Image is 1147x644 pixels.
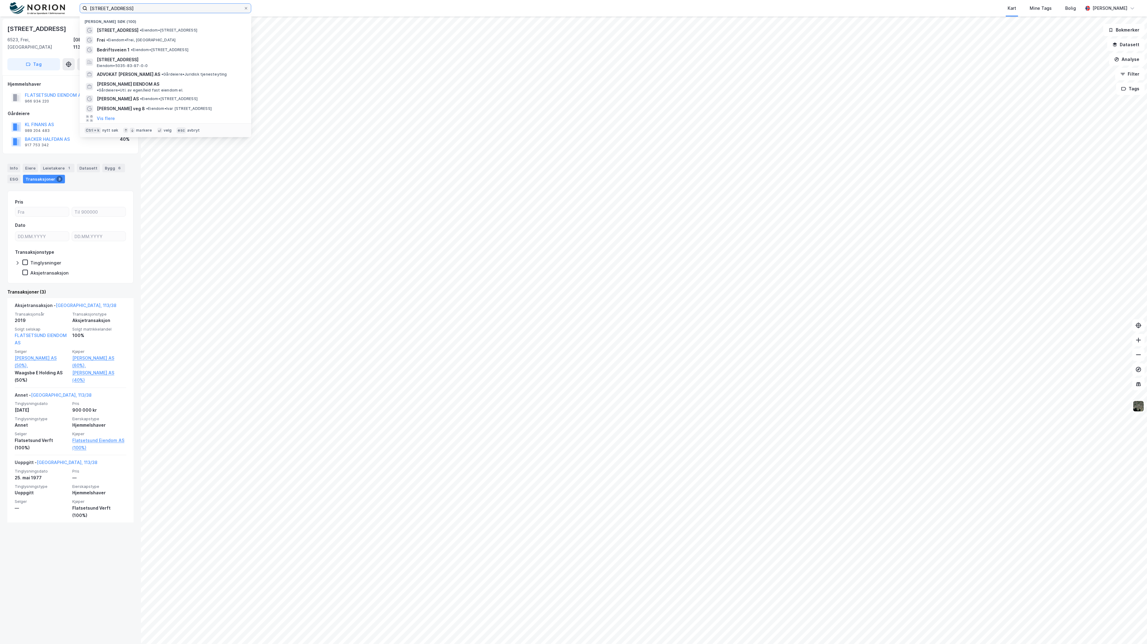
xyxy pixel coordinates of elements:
[146,106,212,111] span: Eiendom • Ivar [STREET_ADDRESS]
[97,27,138,34] span: [STREET_ADDRESS]
[146,106,148,111] span: •
[1065,5,1076,12] div: Bolig
[15,198,23,206] div: Pris
[176,127,186,133] div: esc
[10,2,65,15] img: norion-logo.80e7a08dc31c2e691866.png
[15,406,69,414] div: [DATE]
[8,80,133,88] div: Hjemmelshaver
[25,128,50,133] div: 989 204 483
[15,437,69,451] div: Flatsetsund Verft (100%)
[77,164,100,172] div: Datasett
[56,176,62,182] div: 3
[1030,5,1052,12] div: Mine Tags
[15,349,69,354] span: Selger
[131,47,133,52] span: •
[31,392,92,398] a: [GEOGRAPHIC_DATA], 113/38
[80,14,251,25] div: [PERSON_NAME] søk (100)
[97,56,244,63] span: [STREET_ADDRESS]
[164,128,172,133] div: velg
[97,63,148,68] span: Eiendom • 5035-83-97-0-0
[97,36,105,44] span: Frei
[15,207,69,216] input: Fra
[1103,24,1145,36] button: Bokmerker
[23,164,38,172] div: Eiere
[40,164,74,172] div: Leietakere
[23,175,65,183] div: Transaksjoner
[97,105,145,112] span: [PERSON_NAME] veg 8
[1109,53,1145,66] button: Analyse
[15,333,67,345] a: FLATSETSUND EIENDOM AS
[72,369,126,384] a: [PERSON_NAME] AS (40%)
[161,72,163,77] span: •
[1107,39,1145,51] button: Datasett
[15,354,69,369] a: [PERSON_NAME] AS (50%),
[30,270,69,276] div: Aksjetransaksjon
[73,36,134,51] div: [GEOGRAPHIC_DATA], 113/38
[15,222,25,229] div: Dato
[72,406,126,414] div: 900 000 kr
[15,369,69,384] div: Waagsbø E Holding AS (50%)
[7,36,73,51] div: 6523, Frei, [GEOGRAPHIC_DATA]
[140,96,142,101] span: •
[25,99,49,104] div: 966 934 220
[25,143,49,148] div: 917 753 342
[37,460,97,465] a: [GEOGRAPHIC_DATA], 113/38
[106,38,176,43] span: Eiendom • Frei, [GEOGRAPHIC_DATA]
[102,164,125,172] div: Bygg
[1092,5,1127,12] div: [PERSON_NAME]
[97,46,130,54] span: Bedriftsveien 1
[15,312,69,317] span: Transaksjonsår
[72,317,126,324] div: Aksjetransaksjon
[15,302,116,312] div: Aksjetransaksjon -
[97,71,160,78] span: ADVOKAT [PERSON_NAME] AS
[140,28,142,32] span: •
[30,260,61,266] div: Tinglysninger
[102,128,119,133] div: nytt søk
[15,232,69,241] input: DD.MM.YYYY
[66,165,72,171] div: 1
[72,312,126,317] span: Transaksjonstype
[7,164,20,172] div: Info
[72,431,126,436] span: Kjøper
[72,232,126,241] input: DD.MM.YYYY
[15,459,97,469] div: Uoppgitt -
[161,72,227,77] span: Gårdeiere • Juridisk tjenesteyting
[131,47,188,52] span: Eiendom • [STREET_ADDRESS]
[116,165,123,171] div: 6
[72,469,126,474] span: Pris
[7,58,60,70] button: Tag
[15,484,69,489] span: Tinglysningstype
[56,303,116,308] a: [GEOGRAPHIC_DATA], 113/38
[140,28,197,33] span: Eiendom • [STREET_ADDRESS]
[187,128,200,133] div: avbryt
[15,416,69,421] span: Tinglysningstype
[97,95,139,103] span: [PERSON_NAME] AS
[120,136,130,143] div: 40%
[72,354,126,369] a: [PERSON_NAME] AS (60%),
[97,80,159,88] span: [PERSON_NAME] EIENDOM AS
[72,421,126,429] div: Hjemmelshaver
[72,207,126,216] input: Til 900000
[15,391,92,401] div: Annet -
[1116,83,1145,95] button: Tags
[136,128,152,133] div: markere
[15,421,69,429] div: Annet
[85,127,101,133] div: Ctrl + k
[15,504,69,512] div: —
[97,88,183,93] span: Gårdeiere • Utl. av egen/leid fast eiendom el.
[72,401,126,406] span: Pris
[1116,615,1147,644] div: Kontrollprogram for chat
[7,288,134,296] div: Transaksjoner (3)
[1133,400,1144,412] img: 9k=
[7,175,21,183] div: ESG
[15,317,69,324] div: 2019
[72,474,126,481] div: —
[1008,5,1016,12] div: Kart
[140,96,198,101] span: Eiendom • [STREET_ADDRESS]
[15,431,69,436] span: Selger
[15,474,69,481] div: 25. mai 1977
[1116,615,1147,644] iframe: Chat Widget
[15,489,69,496] div: Uoppgitt
[72,504,126,519] div: Flatsetsund Verft (100%)
[97,115,115,122] button: Vis flere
